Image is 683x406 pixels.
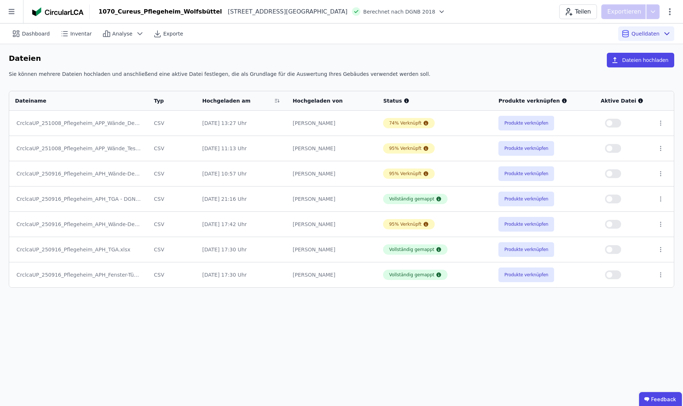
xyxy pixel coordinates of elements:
div: 95% Verknüpft [389,145,422,151]
div: Status [383,97,487,104]
div: [DATE] 11:13 Uhr [202,145,281,152]
div: Dateiname [15,97,133,104]
p: Exportieren [607,7,643,16]
div: CSV [154,170,190,177]
div: CrclcaUP_250916_Pflegeheim_APH_TGA - DGNB.xlsx [16,195,141,203]
div: [DATE] 10:57 Uhr [202,170,281,177]
div: [DATE] 17:30 Uhr [202,246,281,253]
img: Concular [32,7,83,16]
div: [STREET_ADDRESS][GEOGRAPHIC_DATA] [222,7,348,16]
button: Dateien hochladen [607,53,674,67]
span: Exporte [163,30,183,37]
div: [PERSON_NAME] [293,145,371,152]
div: CSV [154,271,190,278]
div: Hochgeladen am [202,97,272,104]
button: Produkte verknüpfen [498,141,554,156]
span: Analyse [112,30,133,37]
button: Produkte verknüpfen [498,192,554,206]
div: 1070_Cureus_Pflegeheim_Wolfsbüttel [99,7,222,16]
div: [DATE] 17:30 Uhr [202,271,281,278]
div: CrclcaUP_250916_Pflegeheim_APH_TGA.xlsx [16,246,141,253]
button: Produkte verknüpfen [498,242,554,257]
div: Vollständig gemappt [389,272,434,278]
div: CrclcaUP_251008_Pflegeheim_APP_Wände_Test3.xlsx [16,145,141,152]
div: CSV [154,195,190,203]
div: CrclcaUP_250916_Pflegeheim_APH_Wände-Decken(1).xlsx [16,221,141,228]
div: Sie können mehrere Dateien hochladen und anschließend eine aktive Datei festlegen, die als Grundl... [9,70,674,84]
button: Teilen [559,4,597,19]
div: Aktive Datei [601,97,646,104]
div: Vollständig gemappt [389,196,434,202]
div: Produkte verknüpfen [498,97,589,104]
div: [DATE] 21:16 Uhr [202,195,281,203]
div: Hochgeladen von [293,97,362,104]
div: Typ [154,97,182,104]
div: [DATE] 17:42 Uhr [202,221,281,228]
h6: Dateien [9,53,41,64]
div: [PERSON_NAME] [293,246,371,253]
div: Vollständig gemappt [389,247,434,252]
div: [PERSON_NAME] [293,119,371,127]
button: Produkte verknüpfen [498,166,554,181]
div: [PERSON_NAME] [293,271,371,278]
div: CSV [154,119,190,127]
button: Produkte verknüpfen [498,116,554,130]
div: [PERSON_NAME] [293,170,371,177]
span: Dashboard [22,30,50,37]
div: [PERSON_NAME] [293,221,371,228]
div: [PERSON_NAME] [293,195,371,203]
button: Produkte verknüpfen [498,217,554,232]
div: CSV [154,145,190,152]
div: CSV [154,221,190,228]
div: CSV [154,246,190,253]
div: CrclcaUP_250916_Pflegeheim_APH_Wände-Decken(1)_with_mappings_Test.xlsx [16,170,141,177]
span: Quelldaten [631,30,660,37]
span: Inventar [70,30,92,37]
div: CrclcaUP_251008_Pflegeheim_APP_Wände_Decken.xlsx [16,119,141,127]
span: Berechnet nach DGNB 2018 [363,8,435,15]
div: CrclcaUP_250916_Pflegeheim_APH_Fenster-Türen.xlsx [16,271,141,278]
div: 95% Verknüpft [389,221,422,227]
button: Produkte verknüpfen [498,267,554,282]
div: 74% Verknüpft [389,120,422,126]
div: 95% Verknüpft [389,171,422,177]
div: [DATE] 13:27 Uhr [202,119,281,127]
